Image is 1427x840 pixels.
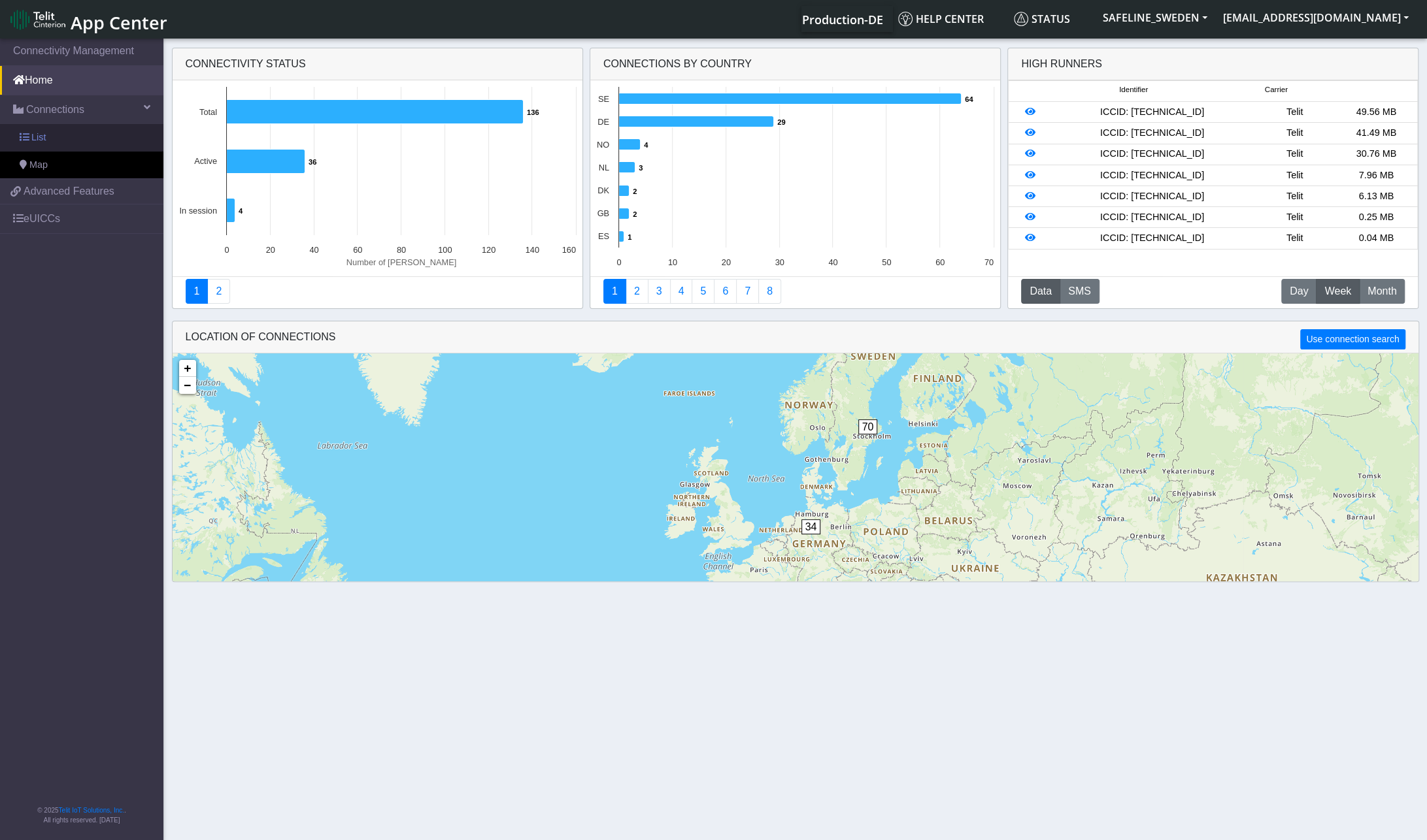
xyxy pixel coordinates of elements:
text: 29 [777,118,785,126]
span: Identifier [1119,84,1148,95]
text: 36 [309,158,316,166]
text: DE [597,117,609,127]
text: 64 [965,95,973,103]
text: 10 [668,257,677,267]
div: Connections By Country [590,48,1000,80]
text: SE [598,94,609,104]
div: Telit [1254,231,1335,246]
div: Telit [1254,105,1335,120]
button: Data [1021,279,1060,304]
text: DK [597,186,609,195]
div: Telit [1254,169,1335,183]
div: ICCID: [TECHNICAL_ID] [1050,147,1254,161]
text: 4 [644,141,648,149]
text: ES [598,231,609,241]
div: ICCID: [TECHNICAL_ID] [1050,231,1254,246]
text: 50 [882,257,891,267]
span: Production-DE [802,12,883,27]
span: 70 [858,419,878,434]
text: 160 [562,245,575,255]
text: 136 [527,108,539,116]
span: List [31,131,46,145]
div: 0.04 MB [1335,231,1417,246]
div: High Runners [1021,56,1102,72]
nav: Summary paging [603,279,987,304]
text: 4 [239,207,243,215]
a: App Center [10,5,165,33]
text: 2 [633,210,637,218]
text: GB [597,208,609,218]
span: Day [1290,283,1308,299]
div: Telit [1254,189,1335,204]
button: Week [1316,279,1360,304]
a: Deployment status [207,279,230,304]
div: ICCID: [TECHNICAL_ID] [1050,169,1254,183]
span: Connections [26,102,84,118]
span: Carrier [1265,84,1288,95]
span: Week [1324,283,1351,299]
text: 30 [775,257,784,267]
text: NL [598,163,609,172]
span: 34 [801,519,821,534]
text: 120 [481,245,495,255]
text: 0 [616,257,621,267]
a: Connectivity status [186,279,209,304]
a: Zero Session [736,279,759,304]
text: 2 [633,187,637,195]
text: 1 [628,233,631,241]
button: Month [1359,279,1405,304]
span: Month [1368,283,1396,299]
span: Help center [898,12,984,26]
div: ICCID: [TECHNICAL_ID] [1050,105,1254,120]
a: Carrier [626,279,648,304]
a: Not Connected for 30 days [758,279,781,304]
a: Connections By Country [603,279,626,304]
div: Telit [1254,126,1335,140]
img: status.svg [1014,12,1028,26]
button: Use connection search [1300,329,1405,349]
text: In session [179,206,217,216]
text: 40 [828,257,837,267]
div: ICCID: [TECHNICAL_ID] [1050,210,1254,225]
div: LOCATION OF CONNECTIONS [173,321,1419,353]
div: Telit [1254,147,1335,161]
a: Status [1009,6,1095,32]
a: Usage by Carrier [692,279,714,304]
text: 100 [438,245,452,255]
text: 140 [525,245,539,255]
text: 60 [935,257,945,267]
div: ICCID: [TECHNICAL_ID] [1050,126,1254,140]
text: 70 [984,257,994,267]
div: Connectivity status [173,48,582,80]
button: SMS [1060,279,1100,304]
text: Active [194,156,217,166]
text: 80 [396,245,405,255]
span: Advanced Features [24,184,114,199]
text: NO [597,140,609,150]
text: Total [199,107,216,117]
text: 20 [265,245,275,255]
a: Zoom out [179,377,196,394]
div: 0.25 MB [1335,210,1417,225]
text: 40 [309,245,318,255]
text: 3 [639,164,643,172]
button: SAFELINE_SWEDEN [1095,6,1215,29]
a: Usage per Country [648,279,671,304]
img: logo-telit-cinterion-gw-new.png [10,9,65,30]
img: knowledge.svg [898,12,913,26]
div: 41.49 MB [1335,126,1417,140]
div: ICCID: [TECHNICAL_ID] [1050,189,1254,204]
nav: Summary paging [186,279,569,304]
a: Help center [893,6,1009,32]
text: Number of [PERSON_NAME] [346,257,456,267]
div: 6.13 MB [1335,189,1417,204]
span: App Center [71,10,167,35]
a: Connections By Carrier [670,279,693,304]
a: Your current platform instance [801,6,882,32]
a: 14 Days Trend [714,279,737,304]
div: Telit [1254,210,1335,225]
text: 60 [353,245,362,255]
a: Telit IoT Solutions, Inc. [59,807,124,814]
div: 7.96 MB [1335,169,1417,183]
span: Status [1014,12,1070,26]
